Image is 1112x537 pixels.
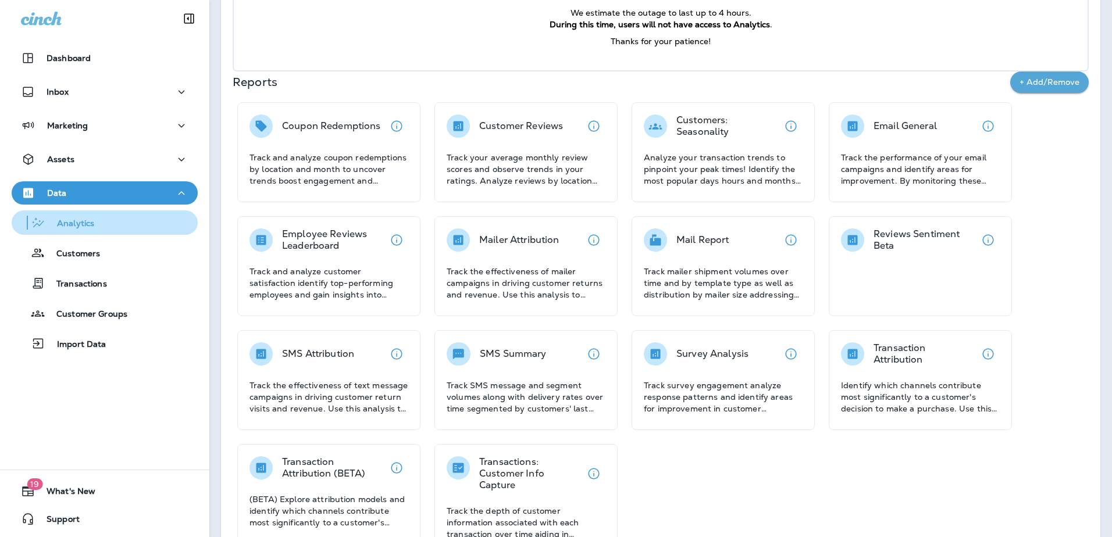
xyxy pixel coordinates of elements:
[250,266,408,300] p: Track and analyze customer satisfaction identify top-performing employees and gain insights into ...
[250,152,408,187] p: Track and analyze coupon redemptions by location and month to uncover trends boost engagement and...
[45,309,127,320] p: Customer Groups
[12,210,198,235] button: Analytics
[282,348,354,360] p: SMS Attribution
[12,479,198,503] button: 19What's New
[841,152,1000,187] p: Track the performance of your email campaigns and identify areas for improvement. By monitoring t...
[779,114,803,138] button: View details
[874,120,937,132] p: Email General
[12,241,198,265] button: Customers
[447,266,605,300] p: Track the effectiveness of mailer campaigns in driving customer returns and revenue. Use this ana...
[45,279,107,290] p: Transactions
[47,155,74,164] p: Assets
[385,342,408,366] button: View details
[479,120,563,132] p: Customer Reviews
[550,19,770,30] strong: During this time, users will not have access to Analytics
[12,331,198,356] button: Import Data
[47,121,88,130] p: Marketing
[582,462,605,485] button: View details
[45,339,106,350] p: Import Data
[47,188,67,198] p: Data
[385,228,408,252] button: View details
[12,46,198,70] button: Dashboard
[47,53,91,63] p: Dashboard
[250,380,408,414] p: Track the effectiveness of text message campaigns in driving customer return visits and revenue. ...
[35,486,95,500] span: What's New
[976,342,1000,366] button: View details
[480,348,547,360] p: SMS Summary
[12,80,198,103] button: Inbox
[282,120,381,132] p: Coupon Redemptions
[676,114,779,138] p: Customers: Seasonality
[676,234,729,246] p: Mail Report
[173,7,205,30] button: Collapse Sidebar
[770,19,772,30] span: .
[582,114,605,138] button: View details
[841,380,1000,414] p: Identify which channels contribute most significantly to a customer's decision to make a purchase...
[779,342,803,366] button: View details
[257,36,1064,48] p: Thanks for your patience!
[1010,71,1089,93] button: + Add/Remove
[479,234,559,246] p: Mailer Attribution
[479,456,582,491] p: Transactions: Customer Info Capture
[447,380,605,414] p: Track SMS message and segment volumes along with delivery rates over time segmented by customers'...
[976,114,1000,138] button: View details
[282,456,385,479] p: Transaction Attribution (BETA)
[27,478,42,490] span: 19
[45,219,94,230] p: Analytics
[12,271,198,295] button: Transactions
[582,228,605,252] button: View details
[12,181,198,205] button: Data
[12,148,198,171] button: Assets
[644,152,803,187] p: Analyze your transaction trends to pinpoint your peak times! Identify the most popular days hours...
[233,74,1010,90] p: Reports
[644,266,803,300] p: Track mailer shipment volumes over time and by template type as well as distribution by mailer si...
[676,348,749,360] p: Survey Analysis
[874,342,976,366] p: Transaction Attribution
[12,114,198,137] button: Marketing
[45,249,100,260] p: Customers
[250,493,408,528] p: (BETA) Explore attribution models and identify which channels contribute most significantly to a ...
[582,342,605,366] button: View details
[779,228,803,252] button: View details
[35,514,80,528] span: Support
[447,152,605,187] p: Track your average monthly review scores and observe trends in your ratings. Analyze reviews by l...
[257,8,1064,19] p: We estimate the outage to last up to 4 hours.
[12,301,198,325] button: Customer Groups
[282,228,385,252] p: Employee Reviews Leaderboard
[644,380,803,414] p: Track survey engagement analyze response patterns and identify areas for improvement in customer ...
[976,228,1000,252] button: View details
[874,228,976,252] p: Reviews Sentiment Beta
[385,456,408,479] button: View details
[47,87,69,96] p: Inbox
[385,114,408,138] button: View details
[12,507,198,531] button: Support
